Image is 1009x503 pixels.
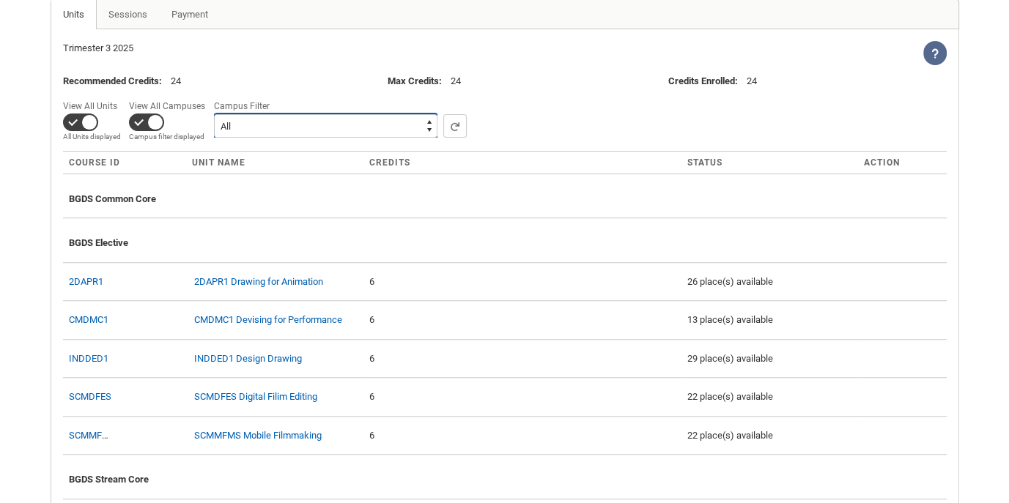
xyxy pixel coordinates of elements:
[63,75,159,86] lightning-formatted-text: Recommended Credits
[369,390,676,404] div: 6
[451,75,461,86] lightning-formatted-text: 24
[63,97,123,113] span: View All Units
[129,97,211,113] span: View All Campuses
[129,131,211,142] span: Campus filter displayed
[747,75,757,86] lightning-formatted-text: 24
[668,75,747,86] span: :
[864,157,900,168] span: Action
[69,353,108,364] a: INDDED1
[369,353,374,364] c-enrollment-wizard-course-cell: 6
[369,157,410,168] span: Credits
[69,384,127,410] div: SCMDFES
[443,114,467,138] button: Search
[69,474,149,485] span: BGDS Stream Core
[69,422,127,449] div: SCMMFMS
[69,430,116,441] a: SCMMFMS
[388,75,439,86] lightning-formatted-text: Max Credits
[69,276,103,287] a: 2DAPR1
[369,276,374,287] c-enrollment-wizard-course-cell: 6
[923,47,947,58] span: View Help
[687,390,852,404] div: 22 place(s) available
[69,346,127,372] div: INDDED1
[369,351,676,366] div: 6
[192,428,357,443] div: SCMMFMS Mobile Filmmaking
[687,275,852,289] div: 26 place(s) available
[69,307,127,333] div: CMDMC1
[192,351,357,366] div: INDDED1 Design Drawing
[69,193,156,204] span: BGDS Common Core
[369,391,374,402] c-enrollment-wizard-course-cell: 6
[192,390,357,404] div: SCMDFES Digital Filim Editing
[687,351,852,366] div: 29 place(s) available
[369,428,676,443] div: 6
[194,353,302,364] a: INDDED1 Design Drawing
[192,275,357,289] div: 2DAPR1 Drawing for Animation
[69,391,111,402] a: SCMDFES
[63,75,171,86] span: :
[369,313,676,327] div: 6
[214,101,270,111] span: Campus Filter
[63,131,123,142] span: All Units displayed
[69,157,120,168] span: Course ID
[668,75,735,86] lightning-formatted-text: Credits Enrolled
[194,276,323,287] a: 2DAPR1 Drawing for Animation
[194,314,342,325] a: CMDMC1 Devising for Performance
[369,275,676,289] div: 6
[69,314,108,325] a: CMDMC1
[369,430,374,441] c-enrollment-wizard-course-cell: 6
[388,75,451,86] span: :
[194,430,322,441] a: SCMMFMS Mobile Filmmaking
[69,269,127,295] div: 2DAPR1
[63,41,505,56] div: Trimester 3 2025
[687,157,722,168] span: Status
[192,157,245,168] span: Unit Name
[923,41,947,65] lightning-icon: View Help
[171,75,181,86] lightning-formatted-text: 24
[192,313,357,327] div: CMDMC1 Devising for Performance
[687,313,852,327] div: 13 place(s) available
[687,428,852,443] div: 22 place(s) available
[369,314,374,325] c-enrollment-wizard-course-cell: 6
[69,237,128,248] span: BGDS Elective
[194,391,317,402] a: SCMDFES Digital Filim Editing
